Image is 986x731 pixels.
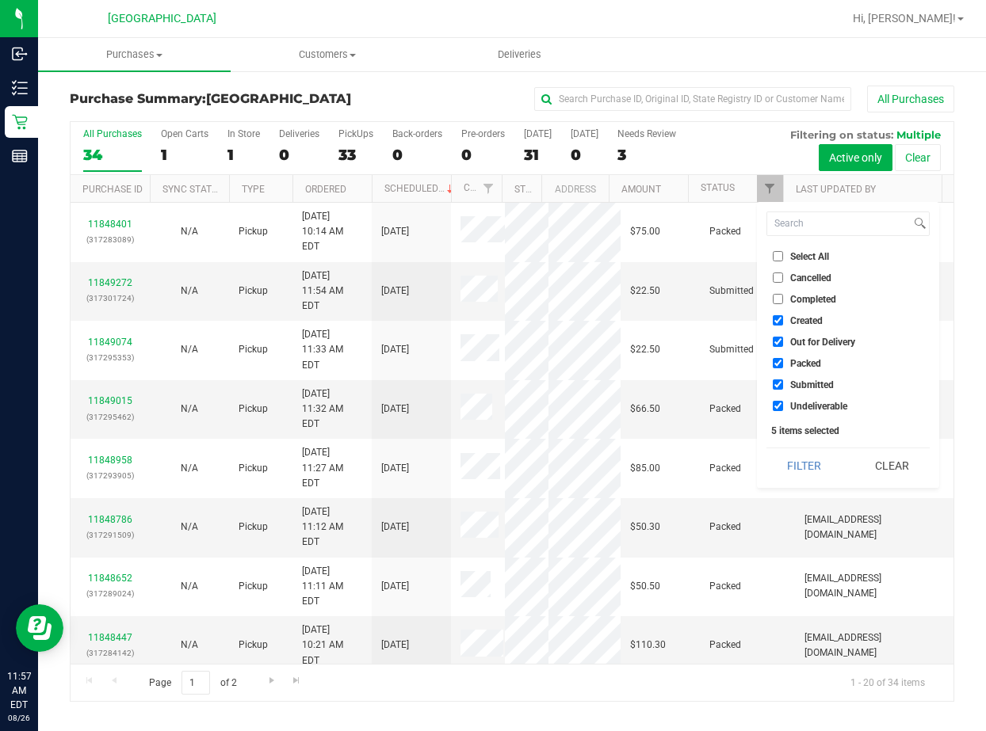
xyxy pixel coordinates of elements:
[88,219,132,230] a: 11848401
[338,128,373,139] div: PickUps
[181,639,198,650] span: Not Applicable
[790,402,847,411] span: Undeliverable
[630,284,660,299] span: $22.50
[819,144,892,171] button: Active only
[381,461,409,476] span: [DATE]
[302,622,362,668] span: [DATE] 10:21 AM EDT
[12,148,28,164] inline-svg: Reports
[767,212,911,235] input: Search
[181,402,198,417] button: N/A
[709,520,741,535] span: Packed
[381,638,409,653] span: [DATE]
[12,80,28,96] inline-svg: Inventory
[461,128,505,139] div: Pre-orders
[108,12,216,25] span: [GEOGRAPHIC_DATA]
[181,226,198,237] span: Not Applicable
[476,48,563,62] span: Deliveries
[88,632,132,643] a: 11848447
[279,128,319,139] div: Deliveries
[16,604,63,652] iframe: Resource center
[766,448,843,483] button: Filter
[82,184,143,195] a: Purchase ID
[423,38,616,71] a: Deliveries
[239,638,268,653] span: Pickup
[838,671,938,695] span: 1 - 20 of 34 items
[392,128,442,139] div: Back-orders
[181,403,198,414] span: Not Applicable
[338,146,373,164] div: 33
[80,291,140,306] p: (317301724)
[773,379,783,390] input: Submitted
[773,358,783,368] input: Packed
[181,285,198,296] span: Not Applicable
[12,46,28,62] inline-svg: Inbound
[773,272,783,283] input: Cancelled
[773,401,783,411] input: Undeliverable
[895,144,941,171] button: Clear
[709,224,741,239] span: Packed
[181,463,198,474] span: Not Applicable
[80,350,140,365] p: (317295353)
[80,232,140,247] p: (317283089)
[181,342,198,357] button: N/A
[381,579,409,594] span: [DATE]
[227,128,260,139] div: In Store
[709,342,754,357] span: Submitted
[524,146,552,164] div: 31
[302,386,362,432] span: [DATE] 11:32 AM EDT
[804,571,944,601] span: [EMAIL_ADDRESS][DOMAIN_NAME]
[621,184,661,195] a: Amount
[181,461,198,476] button: N/A
[571,128,598,139] div: [DATE]
[773,294,783,304] input: Completed
[80,409,140,425] p: (317295462)
[70,92,365,106] h3: Purchase Summary:
[242,184,265,195] a: Type
[302,327,362,373] span: [DATE] 11:33 AM EDT
[181,581,198,592] span: Not Applicable
[88,514,132,525] a: 11848786
[7,669,31,712] p: 11:57 AM EDT
[630,579,660,594] span: $50.50
[161,128,208,139] div: Open Carts
[162,184,224,195] a: Sync Status
[757,175,783,202] a: Filter
[136,671,250,695] span: Page of 2
[80,468,140,483] p: (317293905)
[181,344,198,355] span: Not Applicable
[790,273,831,283] span: Cancelled
[381,342,409,357] span: [DATE]
[88,455,132,466] a: 11848958
[88,395,132,406] a: 11849015
[302,445,362,491] span: [DATE] 11:27 AM EDT
[381,402,409,417] span: [DATE]
[227,146,260,164] div: 1
[305,184,346,195] a: Ordered
[773,337,783,347] input: Out for Delivery
[617,146,676,164] div: 3
[534,87,851,111] input: Search Purchase ID, Original ID, State Registry ID or Customer Name...
[790,295,836,304] span: Completed
[239,342,268,357] span: Pickup
[88,277,132,288] a: 11849272
[239,461,268,476] span: Pickup
[83,146,142,164] div: 34
[239,402,268,417] span: Pickup
[790,316,823,326] span: Created
[709,284,754,299] span: Submitted
[630,342,660,357] span: $22.50
[181,638,198,653] button: N/A
[182,671,210,695] input: 1
[709,638,741,653] span: Packed
[7,712,31,724] p: 08/26
[461,146,505,164] div: 0
[709,579,741,594] span: Packed
[181,521,198,532] span: Not Applicable
[541,175,609,203] th: Address
[279,146,319,164] div: 0
[302,564,362,610] span: [DATE] 11:11 AM EDT
[514,184,598,195] a: State Registry ID
[38,38,231,71] a: Purchases
[239,520,268,535] span: Pickup
[773,251,783,261] input: Select All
